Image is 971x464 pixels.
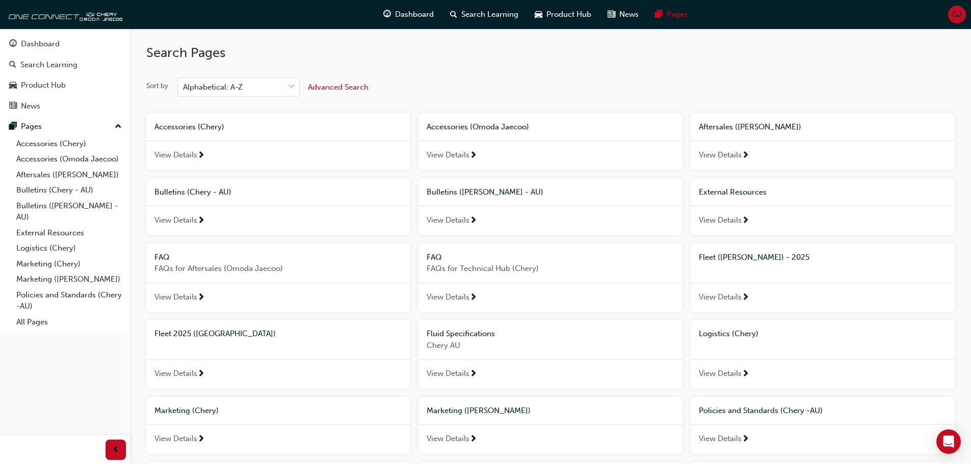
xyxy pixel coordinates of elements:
[5,4,122,24] img: oneconnect
[154,253,170,262] span: FAQ
[4,117,126,136] button: Pages
[146,113,410,170] a: Accessories (Chery)View Details
[395,9,434,20] span: Dashboard
[691,178,955,235] a: External ResourcesView Details
[9,40,17,49] span: guage-icon
[4,33,126,117] button: DashboardSearch LearningProduct HubNews
[427,340,674,351] span: Chery AU
[936,429,961,454] div: Open Intercom Messenger
[115,120,122,133] span: up-icon
[375,4,442,25] a: guage-iconDashboard
[469,435,477,444] span: next-icon
[154,291,197,303] span: View Details
[154,433,197,445] span: View Details
[469,293,477,303] span: next-icon
[197,293,205,303] span: next-icon
[647,4,696,25] a: pages-iconPages
[9,61,16,70] span: search-icon
[4,35,126,53] a: Dashboard
[427,263,674,275] span: FAQs for Technical Hub (Chery)
[427,291,469,303] span: View Details
[4,76,126,95] a: Product Hub
[699,368,742,379] span: View Details
[427,368,469,379] span: View Details
[619,9,639,20] span: News
[146,178,410,235] a: Bulletins (Chery - AU)View Details
[146,81,168,91] div: Sort by
[146,320,410,389] a: Fleet 2025 ([GEOGRAPHIC_DATA])View Details
[418,320,683,389] a: Fluid SpecificationsChery AUView Details
[427,406,531,415] span: Marketing ([PERSON_NAME])
[154,263,402,275] span: FAQs for Aftersales (Omoda Jaecoo)
[154,329,276,338] span: Fleet 2025 ([GEOGRAPHIC_DATA])
[154,187,231,197] span: Bulletins (Chery - AU)
[308,83,369,92] span: Advanced Search
[12,240,126,256] a: Logistics (Chery)
[699,122,801,131] span: Aftersales ([PERSON_NAME])
[20,59,77,71] div: Search Learning
[12,198,126,225] a: Bulletins ([PERSON_NAME] - AU)
[418,178,683,235] a: Bulletins ([PERSON_NAME] - AU)View Details
[535,8,542,21] span: car-icon
[308,77,369,97] button: Advanced Search
[699,433,742,445] span: View Details
[12,314,126,330] a: All Pages
[9,102,17,111] span: news-icon
[427,122,529,131] span: Accessories (Omoda Jaecoo)
[546,9,591,20] span: Product Hub
[699,214,742,226] span: View Details
[699,253,809,262] span: Fleet ([PERSON_NAME]) - 2025
[112,444,120,456] span: prev-icon
[197,151,205,160] span: next-icon
[742,151,749,160] span: next-icon
[469,151,477,160] span: next-icon
[742,435,749,444] span: next-icon
[699,187,767,197] span: External Resources
[197,216,205,226] span: next-icon
[12,182,126,198] a: Bulletins (Chery - AU)
[527,4,599,25] a: car-iconProduct Hub
[146,243,410,312] a: FAQFAQs for Aftersales (Omoda Jaecoo)View Details
[742,216,749,226] span: next-icon
[9,81,17,90] span: car-icon
[21,79,66,91] div: Product Hub
[12,287,126,314] a: Policies and Standards (Chery -AU)
[154,149,197,161] span: View Details
[450,8,457,21] span: search-icon
[288,80,295,94] span: down-icon
[21,38,60,50] div: Dashboard
[742,293,749,303] span: next-icon
[9,122,17,131] span: pages-icon
[469,216,477,226] span: next-icon
[691,243,955,312] a: Fleet ([PERSON_NAME]) - 2025View Details
[154,368,197,379] span: View Details
[383,8,391,21] span: guage-icon
[427,433,469,445] span: View Details
[197,370,205,379] span: next-icon
[699,291,742,303] span: View Details
[12,271,126,287] a: Marketing ([PERSON_NAME])
[699,149,742,161] span: View Details
[12,225,126,241] a: External Resources
[742,370,749,379] span: next-icon
[4,56,126,74] a: Search Learning
[667,9,688,20] span: Pages
[418,243,683,312] a: FAQFAQs for Technical Hub (Chery)View Details
[154,214,197,226] span: View Details
[183,81,243,93] div: Alphabetical: A-Z
[948,6,966,23] button: GJ
[146,397,410,454] a: Marketing (Chery)View Details
[418,397,683,454] a: Marketing ([PERSON_NAME])View Details
[599,4,647,25] a: news-iconNews
[12,167,126,183] a: Aftersales ([PERSON_NAME])
[655,8,663,21] span: pages-icon
[427,214,469,226] span: View Details
[21,100,40,112] div: News
[21,121,42,132] div: Pages
[442,4,527,25] a: search-iconSearch Learning
[427,149,469,161] span: View Details
[952,9,962,20] span: GJ
[154,406,219,415] span: Marketing (Chery)
[461,9,518,20] span: Search Learning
